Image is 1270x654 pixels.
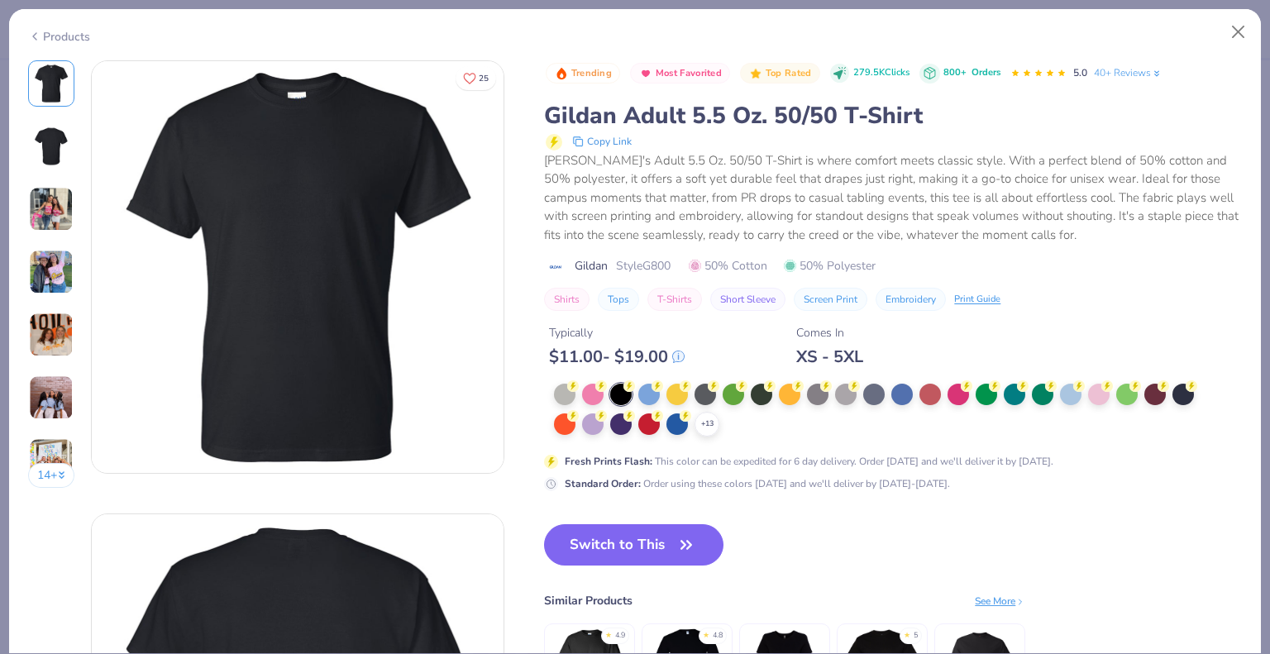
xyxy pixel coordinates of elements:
img: User generated content [29,438,74,483]
div: Print Guide [954,293,1000,307]
span: 50% Polyester [784,257,876,274]
span: Trending [571,69,612,78]
div: ★ [703,630,709,637]
span: Orders [972,66,1000,79]
img: Front [31,64,71,103]
img: User generated content [29,375,74,420]
div: Gildan Adult 5.5 Oz. 50/50 T-Shirt [544,100,1242,131]
div: 4.8 [713,630,723,642]
div: $ 11.00 - $ 19.00 [549,346,685,367]
img: Trending sort [555,67,568,80]
button: Shirts [544,288,590,311]
span: 50% Cotton [689,257,767,274]
span: 279.5K Clicks [853,66,910,80]
span: 5.0 [1073,66,1087,79]
div: 4.9 [615,630,625,642]
button: Like [456,66,496,90]
div: [PERSON_NAME]'s Adult 5.5 Oz. 50/50 T-Shirt is where comfort meets classic style. With a perfect ... [544,151,1242,245]
img: Back [31,127,71,166]
img: brand logo [544,260,566,274]
div: Comes In [796,324,863,341]
button: Badge Button [630,63,730,84]
div: 5.0 Stars [1010,60,1067,87]
span: Top Rated [766,69,812,78]
button: Badge Button [546,63,620,84]
span: Style G800 [616,257,671,274]
img: Most Favorited sort [639,67,652,80]
div: Similar Products [544,592,633,609]
button: Close [1223,17,1254,48]
button: Tops [598,288,639,311]
strong: Fresh Prints Flash : [565,455,652,468]
span: 25 [479,74,489,83]
img: User generated content [29,187,74,232]
button: Embroidery [876,288,946,311]
div: ★ [605,630,612,637]
div: ★ [904,630,910,637]
div: XS - 5XL [796,346,863,367]
span: Gildan [575,257,608,274]
div: Typically [549,324,685,341]
img: User generated content [29,313,74,357]
button: Badge Button [740,63,819,84]
span: + 13 [701,418,714,430]
span: Most Favorited [656,69,722,78]
div: Order using these colors [DATE] and we'll deliver by [DATE]-[DATE]. [565,476,950,491]
a: 40+ Reviews [1094,65,1163,80]
img: Top Rated sort [749,67,762,80]
img: Front [92,61,504,473]
button: T-Shirts [647,288,702,311]
img: User generated content [29,250,74,294]
button: Switch to This [544,524,723,566]
button: Short Sleeve [710,288,785,311]
button: copy to clipboard [567,131,637,151]
div: This color can be expedited for 6 day delivery. Order [DATE] and we'll deliver it by [DATE]. [565,454,1053,469]
button: 14+ [28,463,75,488]
strong: Standard Order : [565,477,641,490]
div: 800+ [943,66,1000,80]
div: Products [28,28,90,45]
div: 5 [914,630,918,642]
button: Screen Print [794,288,867,311]
div: See More [975,594,1025,609]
